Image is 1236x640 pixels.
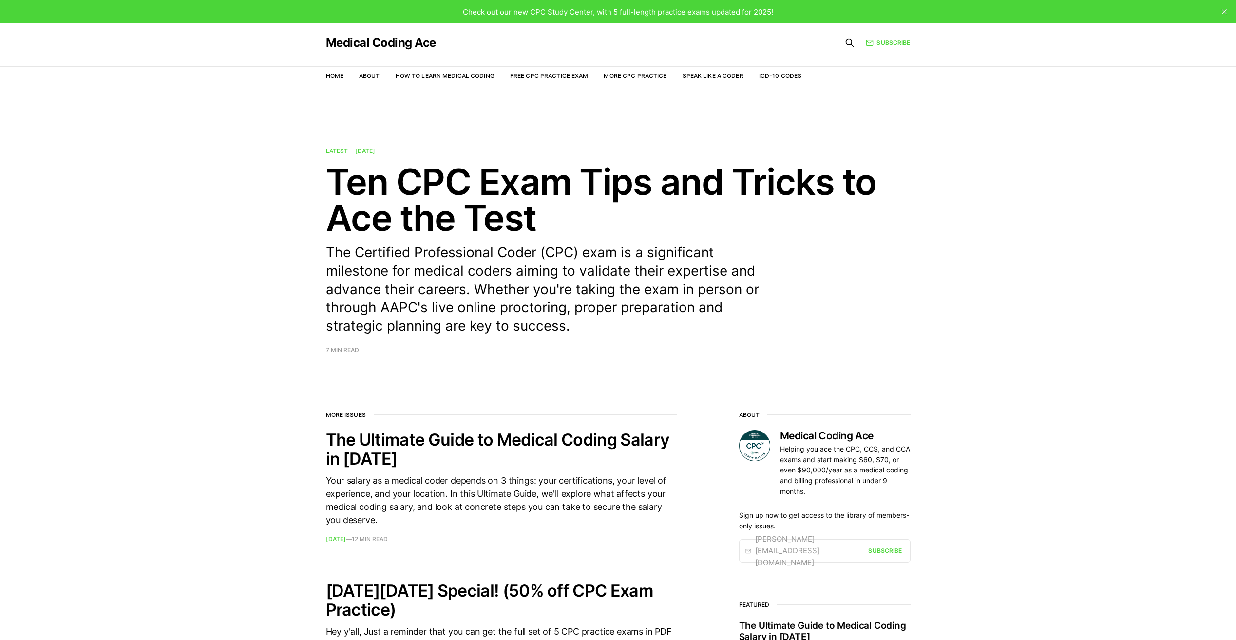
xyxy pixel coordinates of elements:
a: The Ultimate Guide to Medical Coding Salary in [DATE] Your salary as a medical coder depends on 3... [326,430,677,542]
div: Subscribe [868,546,902,555]
img: Medical Coding Ace [739,430,770,461]
a: ICD-10 Codes [759,72,801,79]
a: Latest —[DATE] Ten CPC Exam Tips and Tricks to Ace the Test The Certified Professional Coder (CPC... [326,148,911,353]
span: 7 min read [326,347,359,353]
h2: The Ultimate Guide to Medical Coding Salary in [DATE] [326,430,677,468]
div: [PERSON_NAME][EMAIL_ADDRESS][DOMAIN_NAME] [745,533,869,568]
h2: More issues [326,412,677,418]
h2: Ten CPC Exam Tips and Tricks to Ace the Test [326,164,911,236]
button: close [1217,4,1232,19]
h3: Medical Coding Ace [780,430,911,442]
a: More CPC Practice [604,72,666,79]
a: How to Learn Medical Coding [396,72,494,79]
a: [PERSON_NAME][EMAIL_ADDRESS][DOMAIN_NAME] Subscribe [739,539,911,563]
time: [DATE] [355,147,375,154]
h2: [DATE][DATE] Special! (50% off CPC Exam Practice) [326,581,677,619]
a: About [359,72,380,79]
time: [DATE] [326,535,346,543]
p: Helping you ace the CPC, CCS, and CCA exams and start making $60, $70, or even $90,000/year as a ... [780,444,911,496]
span: 12 min read [352,536,388,542]
span: Check out our new CPC Study Center, with 5 full-length practice exams updated for 2025! [463,7,773,17]
a: Home [326,72,343,79]
p: Sign up now to get access to the library of members-only issues. [739,510,911,531]
a: Medical Coding Ace [326,37,436,49]
footer: — [326,536,677,542]
h3: Featured [739,602,911,608]
span: Latest — [326,147,375,154]
p: The Certified Professional Coder (CPC) exam is a significant milestone for medical coders aiming ... [326,244,774,336]
div: Your salary as a medical coder depends on 3 things: your certifications, your level of experience... [326,474,677,527]
a: Free CPC Practice Exam [510,72,589,79]
a: Subscribe [866,38,910,47]
a: Speak Like a Coder [683,72,743,79]
h2: About [739,412,911,418]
